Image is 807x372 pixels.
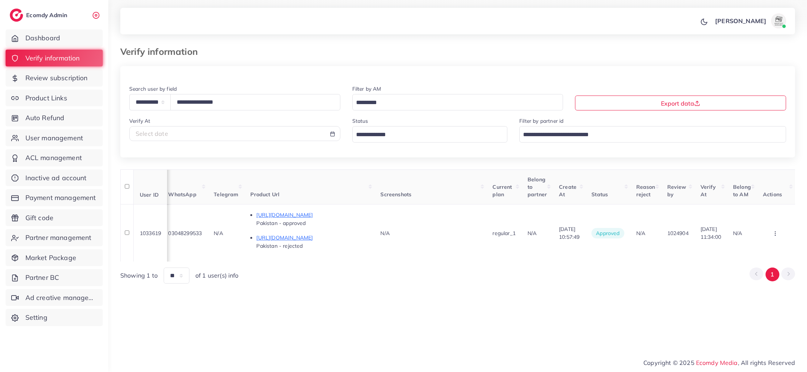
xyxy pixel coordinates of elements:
[256,233,368,242] p: [URL][DOMAIN_NAME]
[591,228,624,238] span: approved
[256,220,306,226] span: Pakistan - approved
[6,129,103,147] a: User management
[214,191,238,198] span: Telegram
[140,230,161,237] span: 1033619
[711,13,789,28] a: [PERSON_NAME]avatar
[380,230,389,237] span: N/A
[25,253,76,263] span: Market Package
[256,210,368,219] p: [URL][DOMAIN_NAME]
[661,100,700,107] span: Export data
[352,85,381,93] label: Filter by AM
[6,269,103,286] a: Partner BC
[667,230,689,237] span: 1024904
[120,271,158,280] span: Showing 1 to
[559,184,576,198] span: Create At
[6,109,103,126] a: Auto Refund
[129,117,150,125] label: Verify At
[6,90,103,107] a: Product Links
[519,126,786,142] div: Search for option
[25,273,59,282] span: Partner BC
[10,9,69,22] a: logoEcomdy Admin
[168,191,196,198] span: WhatsApp
[353,129,498,141] input: Search for option
[763,191,782,198] span: Actions
[136,130,168,137] span: Select date
[636,230,645,237] span: N/A
[766,268,779,281] button: Go to page 1
[129,85,177,93] label: Search user by field
[520,129,776,141] input: Search for option
[352,126,508,142] div: Search for option
[256,243,303,249] span: Pakistan - rejected
[353,97,554,109] input: Search for option
[6,169,103,187] a: Inactive ad account
[25,293,97,303] span: Ad creative management
[6,229,103,246] a: Partner management
[380,191,411,198] span: Screenshots
[25,133,83,143] span: User management
[195,271,239,280] span: of 1 user(s) info
[25,193,96,203] span: Payment management
[733,230,742,237] span: N/A
[701,184,716,198] span: Verify At
[6,50,103,67] a: Verify information
[667,184,686,198] span: Review by
[575,96,786,110] button: Export data
[771,13,786,28] img: avatar
[214,230,223,237] span: N/A
[715,16,766,25] p: [PERSON_NAME]
[492,184,512,198] span: Current plan
[492,230,515,237] span: regular_1
[25,73,88,83] span: Review subscription
[6,189,103,206] a: Payment management
[250,191,279,198] span: Product Url
[636,184,655,198] span: Reason reject
[643,358,795,367] span: Copyright © 2025
[749,268,795,281] ul: Pagination
[140,191,159,198] span: User ID
[168,230,202,237] span: 03048299533
[10,9,23,22] img: logo
[6,69,103,87] a: Review subscription
[738,358,795,367] span: , All rights Reserved
[25,113,65,123] span: Auto Refund
[25,33,60,43] span: Dashboard
[6,149,103,166] a: ACL management
[701,226,721,240] span: [DATE] 11:34:00
[26,12,69,19] h2: Ecomdy Admin
[352,94,563,110] div: Search for option
[25,53,80,63] span: Verify information
[6,309,103,326] a: Setting
[591,191,608,198] span: Status
[733,184,751,198] span: Belong to AM
[25,153,82,163] span: ACL management
[120,46,204,57] h3: Verify information
[6,29,103,47] a: Dashboard
[25,233,92,243] span: Partner management
[6,249,103,266] a: Market Package
[528,176,547,198] span: Belong to partner
[25,313,47,322] span: Setting
[528,230,537,237] span: N/A
[25,213,53,223] span: Gift code
[25,93,67,103] span: Product Links
[6,289,103,306] a: Ad creative management
[559,226,579,240] span: [DATE] 10:57:49
[6,209,103,226] a: Gift code
[25,173,87,183] span: Inactive ad account
[696,359,738,366] a: Ecomdy Media
[519,117,563,125] label: Filter by partner id
[352,117,368,125] label: Status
